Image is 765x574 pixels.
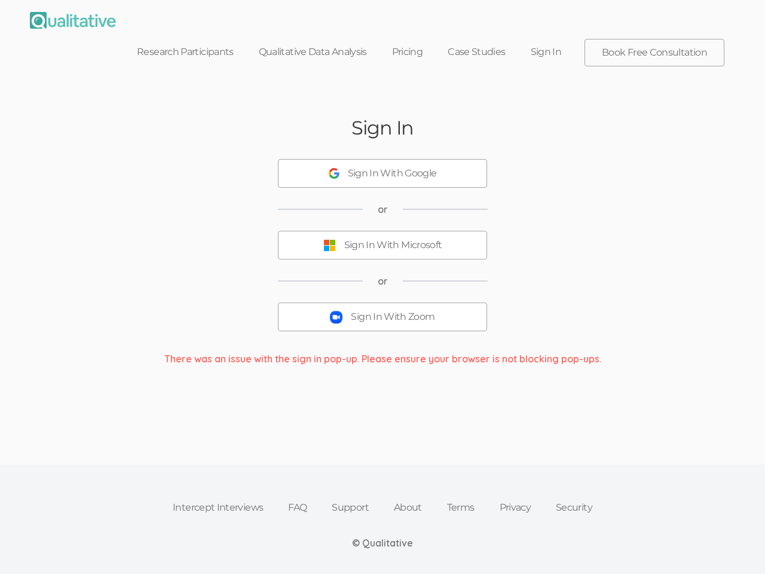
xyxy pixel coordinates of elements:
a: Case Studies [435,39,518,65]
a: Book Free Consultation [585,39,724,66]
a: Intercept Interviews [160,494,276,521]
a: Security [543,494,605,521]
a: Qualitative Data Analysis [246,39,380,65]
button: Sign In With Google [278,159,487,188]
a: FAQ [276,494,319,521]
div: There was an issue with the sign in pop-up. Please ensure your browser is not blocking pop-ups. [155,352,610,366]
iframe: Chat Widget [705,517,765,574]
span: or [378,203,388,216]
a: Pricing [380,39,436,65]
a: Terms [434,494,487,521]
img: Qualitative [30,12,116,29]
a: About [381,494,434,521]
img: Sign In With Microsoft [323,239,336,252]
div: Sign In With Google [348,167,437,181]
div: Sign In With Zoom [351,310,434,324]
span: or [378,274,388,288]
a: Sign In [518,39,574,65]
div: Sign In With Microsoft [344,239,442,252]
img: Sign In With Zoom [330,311,342,323]
a: Privacy [487,494,544,521]
button: Sign In With Zoom [278,303,487,331]
h2: Sign In [351,117,414,138]
a: Research Participants [124,39,246,65]
a: Support [319,494,381,521]
div: © Qualitative [352,536,413,550]
img: Sign In With Google [329,168,339,179]
button: Sign In With Microsoft [278,231,487,259]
